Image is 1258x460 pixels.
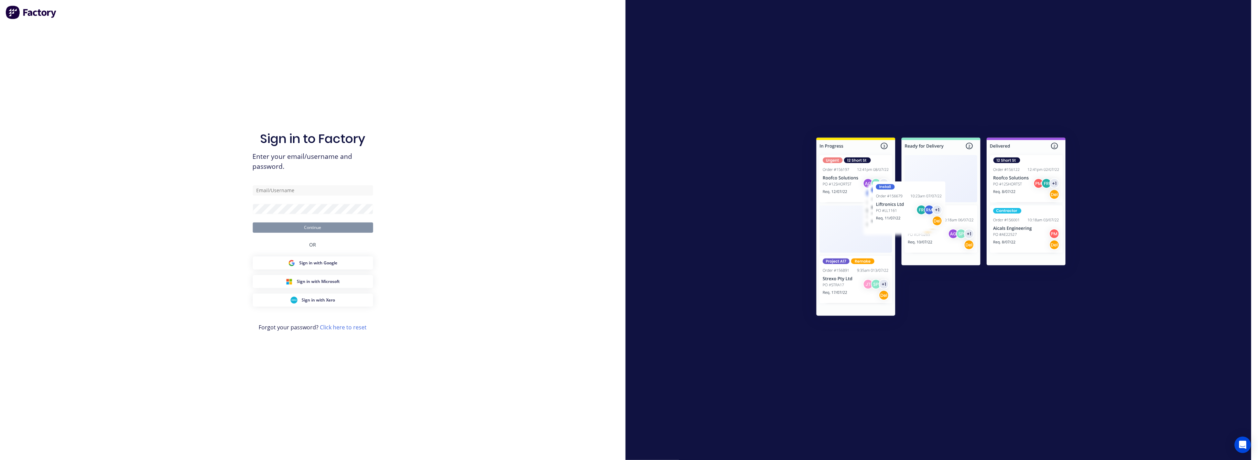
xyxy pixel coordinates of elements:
img: Sign in [801,124,1081,332]
span: Enter your email/username and password. [253,152,373,172]
img: Factory [6,6,57,19]
div: OR [310,233,316,256]
span: Sign in with Xero [302,297,335,303]
button: Microsoft Sign inSign in with Microsoft [253,275,373,288]
button: Xero Sign inSign in with Xero [253,294,373,307]
img: Xero Sign in [291,297,297,304]
span: Sign in with Google [299,260,337,266]
input: Email/Username [253,185,373,196]
button: Google Sign inSign in with Google [253,256,373,270]
a: Click here to reset [320,324,367,331]
span: Forgot your password? [259,323,367,331]
h1: Sign in to Factory [260,131,366,146]
img: Google Sign in [288,260,295,266]
div: Open Intercom Messenger [1235,437,1251,453]
img: Microsoft Sign in [286,278,293,285]
span: Sign in with Microsoft [297,278,340,285]
button: Continue [253,222,373,233]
